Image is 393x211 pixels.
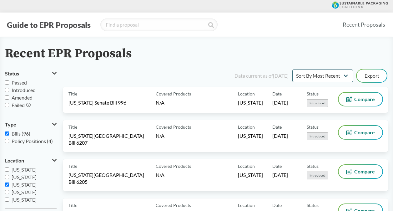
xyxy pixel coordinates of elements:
span: Compare [354,169,375,174]
span: Covered Products [156,163,191,169]
span: Introduced [12,87,36,93]
span: Status [307,90,319,97]
div: Data current as of [DATE] [234,72,289,80]
button: Export [357,69,387,82]
input: Amended [5,95,9,100]
span: Covered Products [156,90,191,97]
a: Recent Proposals [340,18,388,32]
span: [US_STATE] [12,182,37,188]
span: Title [68,202,77,208]
span: Amended [12,95,33,100]
span: Status [307,163,319,169]
input: [US_STATE] [5,190,9,194]
span: Policy Positions (4) [12,138,53,144]
input: [US_STATE] [5,183,9,187]
button: Guide to EPR Proposals [5,20,93,30]
span: [US_STATE] [12,174,37,180]
button: Status [5,68,57,79]
button: Compare [339,126,382,139]
span: Bills (96) [12,131,30,136]
span: Covered Products [156,202,191,208]
input: Passed [5,80,9,85]
span: Date [272,163,282,169]
span: [US_STATE] [12,189,37,195]
span: Location [238,124,255,130]
span: Failed [12,102,25,108]
span: [US_STATE][GEOGRAPHIC_DATA] Bill 6207 [68,132,148,146]
span: Location [238,90,255,97]
span: [US_STATE][GEOGRAPHIC_DATA] Bill 6205 [68,172,148,185]
span: Status [5,71,19,76]
span: Title [68,163,77,169]
span: Introduced [307,132,328,140]
span: [US_STATE] [12,197,37,203]
span: Status [307,124,319,130]
span: Compare [354,130,375,135]
input: Find a proposal [100,18,218,31]
span: Passed [12,80,27,85]
span: Date [272,124,282,130]
input: Policy Positions (4) [5,139,9,143]
span: Location [5,158,24,163]
span: Status [307,202,319,208]
input: [US_STATE] [5,198,9,202]
input: [US_STATE] [5,175,9,179]
span: [US_STATE] [238,132,263,139]
span: Location [238,163,255,169]
span: Date [272,202,282,208]
span: Introduced [307,172,328,179]
button: Compare [339,93,382,106]
button: Location [5,155,57,166]
span: N/A [156,172,164,178]
input: [US_STATE] [5,167,9,172]
span: N/A [156,133,164,139]
span: [DATE] [272,132,288,139]
span: [DATE] [272,99,288,106]
input: Introduced [5,88,9,92]
span: [US_STATE] Senate Bill 996 [68,99,126,106]
span: [US_STATE] [238,172,263,178]
span: [US_STATE] [238,99,263,106]
span: Date [272,90,282,97]
span: Compare [354,97,375,102]
input: Failed [5,103,9,107]
span: Type [5,122,16,127]
span: [US_STATE] [12,167,37,172]
span: [DATE] [272,172,288,178]
span: Title [68,90,77,97]
h2: Recent EPR Proposals [5,47,132,61]
span: N/A [156,100,164,105]
span: Introduced [307,99,328,107]
span: Location [238,202,255,208]
button: Compare [339,165,382,178]
span: Title [68,124,77,130]
span: Covered Products [156,124,191,130]
input: Bills (96) [5,131,9,136]
button: Type [5,119,57,130]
